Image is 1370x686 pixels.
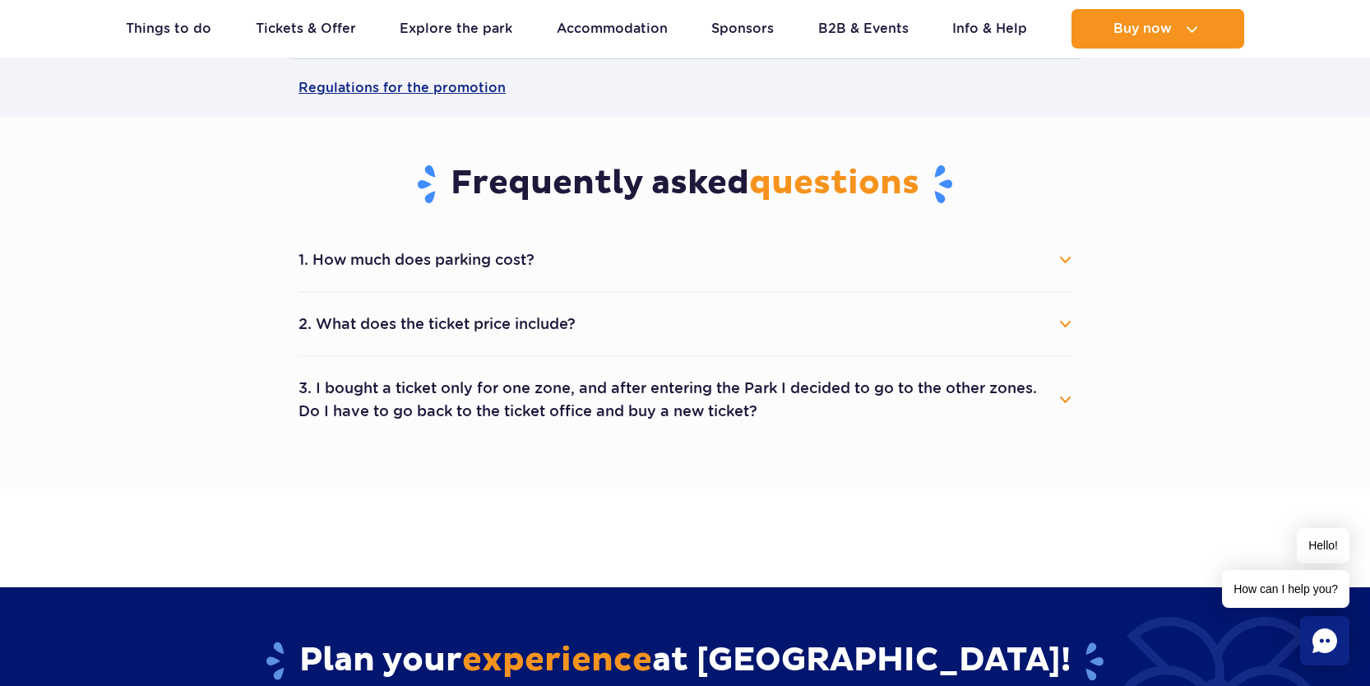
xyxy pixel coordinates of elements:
span: How can I help you? [1222,570,1349,608]
span: questions [749,163,919,204]
button: Buy now [1071,9,1244,49]
h2: Plan your at [GEOGRAPHIC_DATA]! [204,640,1167,683]
a: B2B & Events [818,9,909,49]
a: Regulations for the promotion [299,59,1071,117]
span: experience [462,640,652,681]
a: Sponsors [711,9,774,49]
a: Things to do [126,9,211,49]
button: 3. I bought a ticket only for one zone, and after entering the Park I decided to go to the other ... [299,370,1071,429]
h3: Frequently asked [299,163,1071,206]
span: Hello! [1297,528,1349,563]
a: Info & Help [952,9,1027,49]
a: Accommodation [557,9,668,49]
span: Buy now [1113,21,1172,36]
button: 1. How much does parking cost? [299,242,1071,278]
button: 2. What does the ticket price include? [299,306,1071,342]
div: Chat [1300,616,1349,665]
a: Tickets & Offer [256,9,356,49]
a: Explore the park [400,9,512,49]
